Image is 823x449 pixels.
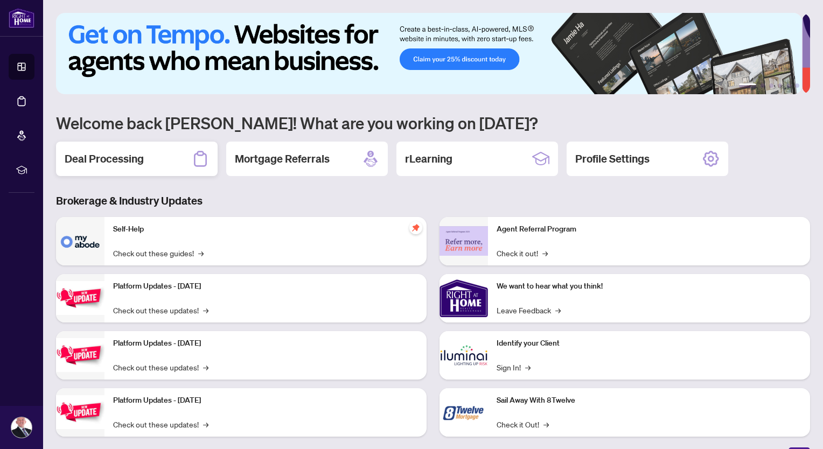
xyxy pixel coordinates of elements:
a: Check out these updates!→ [113,361,208,373]
img: logo [9,8,34,28]
button: 2 [761,83,765,88]
a: Leave Feedback→ [497,304,561,316]
h3: Brokerage & Industry Updates [56,193,810,208]
span: → [203,361,208,373]
p: Identify your Client [497,338,801,349]
span: → [555,304,561,316]
h2: rLearning [405,151,452,166]
a: Check it Out!→ [497,418,549,430]
img: Profile Icon [11,417,32,438]
img: Platform Updates - July 8, 2025 [56,338,104,372]
img: We want to hear what you think! [440,274,488,322]
span: → [525,361,531,373]
p: Self-Help [113,223,418,235]
button: 4 [778,83,782,88]
a: Sign In!→ [497,361,531,373]
h2: Profile Settings [575,151,650,166]
img: Agent Referral Program [440,226,488,256]
span: → [203,304,208,316]
button: 6 [795,83,799,88]
p: Sail Away With 8Twelve [497,395,801,406]
a: Check out these updates!→ [113,418,208,430]
span: → [198,247,204,259]
img: Identify your Client [440,331,488,380]
button: Open asap [780,411,812,444]
span: → [543,418,549,430]
button: 5 [786,83,791,88]
img: Platform Updates - June 23, 2025 [56,395,104,429]
img: Platform Updates - July 21, 2025 [56,281,104,315]
img: Sail Away With 8Twelve [440,388,488,437]
a: Check out these guides!→ [113,247,204,259]
p: We want to hear what you think! [497,280,801,292]
button: 1 [739,83,756,88]
p: Platform Updates - [DATE] [113,395,418,406]
h2: Deal Processing [65,151,144,166]
button: 3 [769,83,773,88]
span: → [203,418,208,430]
h1: Welcome back [PERSON_NAME]! What are you working on [DATE]? [56,113,810,133]
p: Platform Updates - [DATE] [113,338,418,349]
a: Check out these updates!→ [113,304,208,316]
img: Self-Help [56,217,104,265]
a: Check it out!→ [497,247,548,259]
img: Slide 0 [56,13,802,94]
span: pushpin [409,221,422,234]
p: Platform Updates - [DATE] [113,280,418,292]
span: → [542,247,548,259]
p: Agent Referral Program [497,223,801,235]
h2: Mortgage Referrals [235,151,330,166]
